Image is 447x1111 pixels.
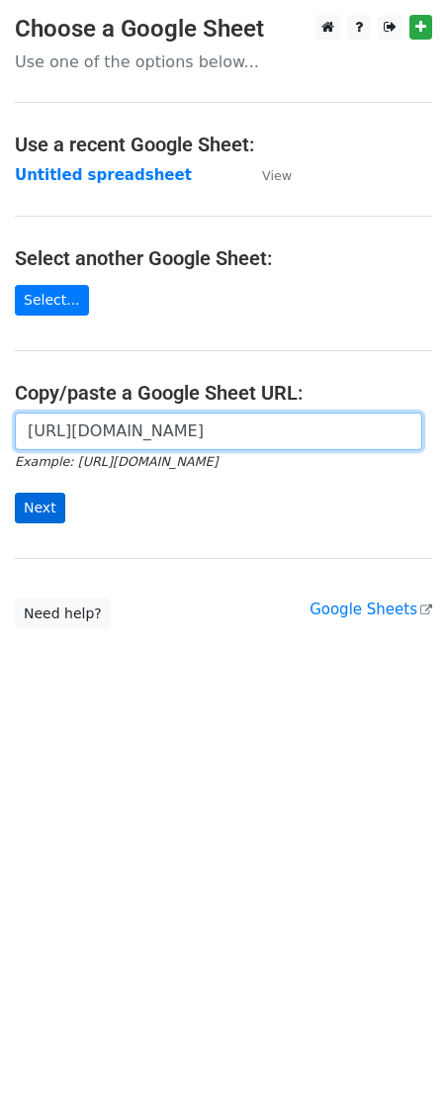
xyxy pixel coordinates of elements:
input: Paste your Google Sheet URL here [15,413,422,450]
p: Use one of the options below... [15,51,432,72]
a: Google Sheets [310,601,432,618]
h3: Choose a Google Sheet [15,15,432,44]
iframe: Chat Widget [348,1016,447,1111]
small: View [262,168,292,183]
h4: Copy/paste a Google Sheet URL: [15,381,432,405]
a: Untitled spreadsheet [15,166,192,184]
input: Next [15,493,65,523]
a: Need help? [15,599,111,629]
small: Example: [URL][DOMAIN_NAME] [15,454,218,469]
h4: Use a recent Google Sheet: [15,133,432,156]
h4: Select another Google Sheet: [15,246,432,270]
a: View [242,166,292,184]
a: Select... [15,285,89,316]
